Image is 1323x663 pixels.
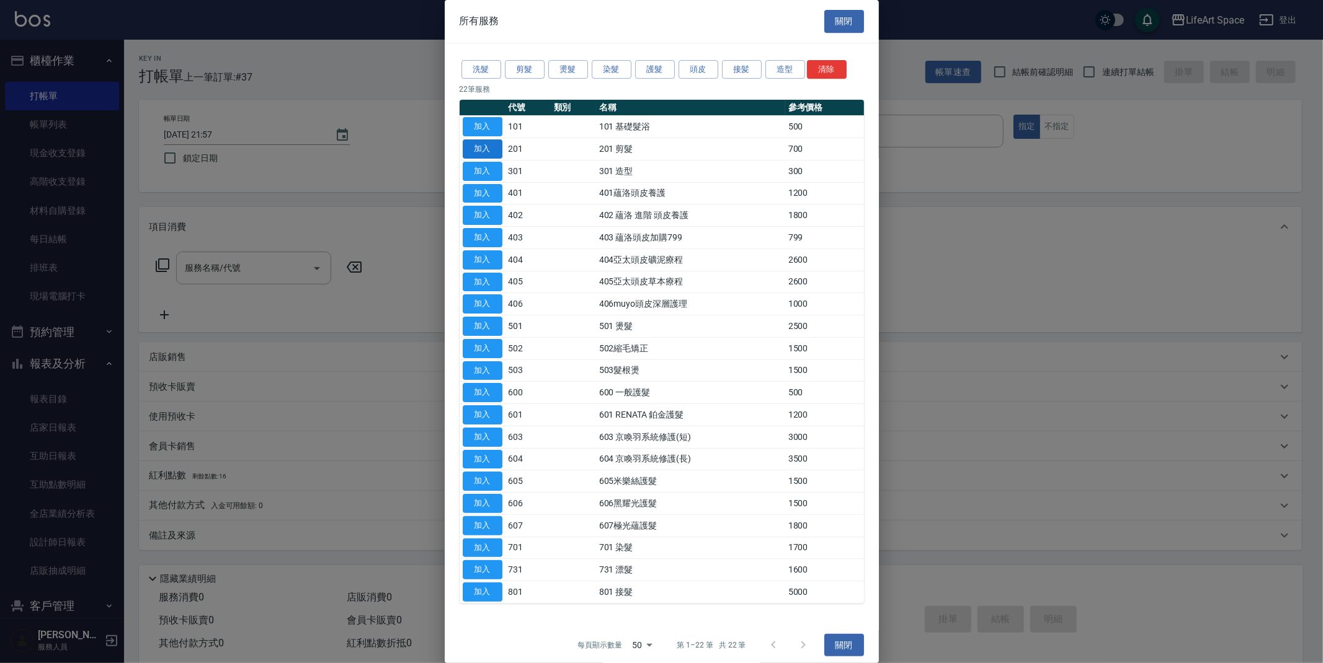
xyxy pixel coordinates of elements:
[506,404,551,426] td: 601
[506,315,551,338] td: 501
[463,538,502,558] button: 加入
[596,100,785,116] th: 名稱
[785,227,864,249] td: 799
[596,448,785,470] td: 604 京喚羽系統修護(長)
[596,359,785,382] td: 503髮根燙
[506,581,551,604] td: 801
[506,248,551,271] td: 404
[506,160,551,182] td: 301
[627,628,657,662] div: 50
[463,139,502,159] button: 加入
[506,537,551,559] td: 701
[577,639,622,651] p: 每頁顯示數量
[785,248,864,271] td: 2600
[463,294,502,314] button: 加入
[785,559,864,581] td: 1600
[506,100,551,116] th: 代號
[785,100,864,116] th: 參考價格
[596,493,785,515] td: 606黑耀光護髮
[506,426,551,448] td: 603
[506,448,551,470] td: 604
[506,559,551,581] td: 731
[592,60,631,79] button: 染髮
[596,470,785,493] td: 605米樂絲護髮
[596,337,785,359] td: 502縮毛矯正
[785,204,864,227] td: 1800
[596,138,785,160] td: 201 剪髮
[679,60,718,79] button: 頭皮
[785,315,864,338] td: 2500
[785,359,864,382] td: 1500
[807,60,847,79] button: 清除
[596,293,785,315] td: 406muyo頭皮深層護理
[463,450,502,469] button: 加入
[596,315,785,338] td: 501 燙髮
[785,581,864,604] td: 5000
[596,514,785,537] td: 607極光蘊護髮
[596,116,785,138] td: 101 基礎髮浴
[463,206,502,225] button: 加入
[460,84,864,95] p: 22 筆服務
[785,293,864,315] td: 1000
[785,493,864,515] td: 1500
[463,383,502,402] button: 加入
[463,560,502,579] button: 加入
[635,60,675,79] button: 護髮
[506,227,551,249] td: 403
[506,470,551,493] td: 605
[463,339,502,358] button: 加入
[463,472,502,491] button: 加入
[506,271,551,293] td: 405
[506,382,551,404] td: 600
[506,182,551,204] td: 401
[463,516,502,535] button: 加入
[463,494,502,513] button: 加入
[506,204,551,227] td: 402
[460,15,499,27] span: 所有服務
[461,60,501,79] button: 洗髮
[463,405,502,424] button: 加入
[824,10,864,33] button: 關閉
[596,227,785,249] td: 403 蘊洛頭皮加購799
[463,184,502,203] button: 加入
[506,116,551,138] td: 101
[785,537,864,559] td: 1700
[463,582,502,602] button: 加入
[463,317,502,336] button: 加入
[596,160,785,182] td: 301 造型
[785,160,864,182] td: 300
[463,117,502,136] button: 加入
[463,228,502,247] button: 加入
[722,60,762,79] button: 接髪
[824,634,864,657] button: 關閉
[596,182,785,204] td: 401蘊洛頭皮養護
[785,382,864,404] td: 500
[463,250,502,270] button: 加入
[548,60,588,79] button: 燙髮
[785,337,864,359] td: 1500
[506,337,551,359] td: 502
[785,271,864,293] td: 2600
[463,361,502,380] button: 加入
[785,470,864,493] td: 1500
[785,448,864,470] td: 3500
[785,138,864,160] td: 700
[463,162,502,181] button: 加入
[596,271,785,293] td: 405亞太頭皮草本療程
[785,404,864,426] td: 1200
[506,493,551,515] td: 606
[463,273,502,292] button: 加入
[677,639,746,651] p: 第 1–22 筆 共 22 筆
[506,359,551,382] td: 503
[596,559,785,581] td: 731 漂髮
[785,426,864,448] td: 3000
[596,248,785,271] td: 404亞太頭皮礦泥療程
[551,100,596,116] th: 類別
[785,116,864,138] td: 500
[785,514,864,537] td: 1800
[596,426,785,448] td: 603 京喚羽系統修護(短)
[596,581,785,604] td: 801 接髮
[596,382,785,404] td: 600 一般護髮
[785,182,864,204] td: 1200
[596,404,785,426] td: 601 RENATA 鉑金護髮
